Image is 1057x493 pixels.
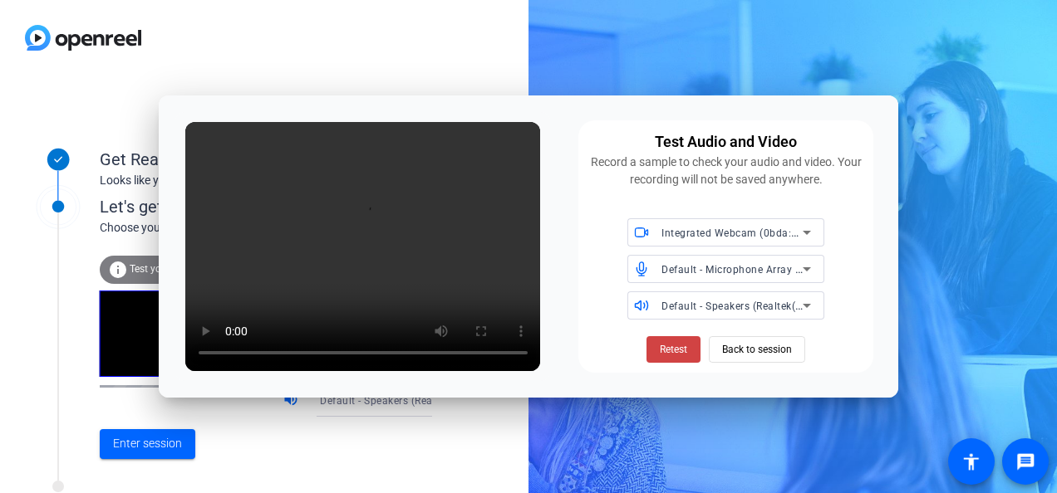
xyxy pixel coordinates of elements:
mat-icon: info [108,260,128,280]
span: Back to session [722,334,792,365]
span: Retest [660,342,687,357]
div: Choose your settings [100,219,466,237]
div: Record a sample to check your audio and video. Your recording will not be saved anywhere. [588,154,863,188]
mat-icon: message [1015,452,1035,471]
span: Test your audio and video [130,263,245,275]
span: Default - Speakers (Realtek(R) Audio) [320,393,499,407]
div: Let's get connected. [100,194,466,219]
button: Back to session [709,336,805,363]
mat-icon: accessibility [961,452,981,471]
span: Integrated Webcam (0bda:554c) [661,226,819,239]
span: Enter session [113,435,182,452]
div: Test Audio and Video [655,130,797,154]
div: Get Ready! [100,147,432,172]
span: Default - Speakers (Realtek(R) Audio) [661,299,841,312]
button: Retest [646,336,701,363]
mat-icon: volume_up [283,391,302,411]
span: Default - Microphone Array (Realtek(R) Audio) [661,262,883,276]
div: Looks like you've been invited to join [100,172,432,189]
